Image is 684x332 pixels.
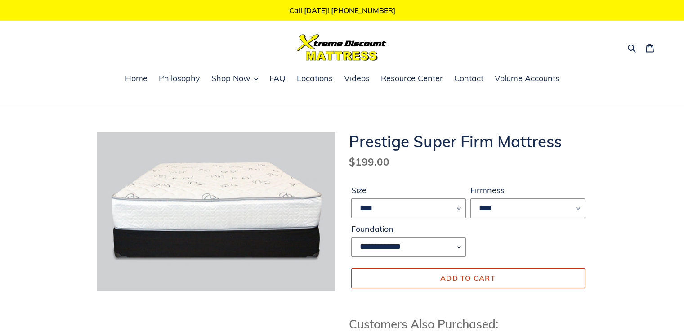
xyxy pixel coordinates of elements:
label: Foundation [351,223,466,235]
span: Resource Center [381,73,443,84]
h3: Customers Also Purchased: [349,317,587,331]
span: $199.00 [349,155,389,168]
a: FAQ [265,72,290,85]
button: Add to cart [351,268,585,288]
button: Shop Now [207,72,263,85]
h1: Prestige Super Firm Mattress [349,132,587,151]
span: Volume Accounts [495,73,559,84]
a: Philosophy [154,72,205,85]
img: Xtreme Discount Mattress [297,34,387,61]
label: Firmness [470,184,585,196]
a: Locations [292,72,337,85]
a: Resource Center [376,72,447,85]
span: Contact [454,73,483,84]
label: Size [351,184,466,196]
span: FAQ [269,73,286,84]
span: Philosophy [159,73,200,84]
span: Add to cart [440,274,496,283]
span: Locations [297,73,333,84]
span: Home [125,73,148,84]
span: Videos [344,73,370,84]
span: Shop Now [211,73,250,84]
a: Videos [340,72,374,85]
a: Home [121,72,152,85]
a: Contact [450,72,488,85]
a: Volume Accounts [490,72,564,85]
